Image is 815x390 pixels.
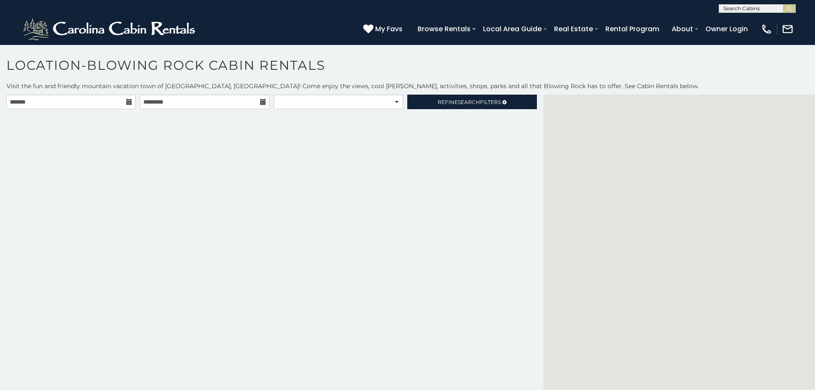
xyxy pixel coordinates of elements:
[21,16,199,42] img: White-1-2.png
[375,24,403,34] span: My Favs
[438,99,501,105] span: Refine Filters
[550,21,597,36] a: Real Estate
[667,21,697,36] a: About
[701,21,752,36] a: Owner Login
[761,23,773,35] img: phone-regular-white.png
[479,21,546,36] a: Local Area Guide
[458,99,480,105] span: Search
[413,21,475,36] a: Browse Rentals
[407,95,536,109] a: RefineSearchFilters
[363,24,405,35] a: My Favs
[782,23,794,35] img: mail-regular-white.png
[601,21,664,36] a: Rental Program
